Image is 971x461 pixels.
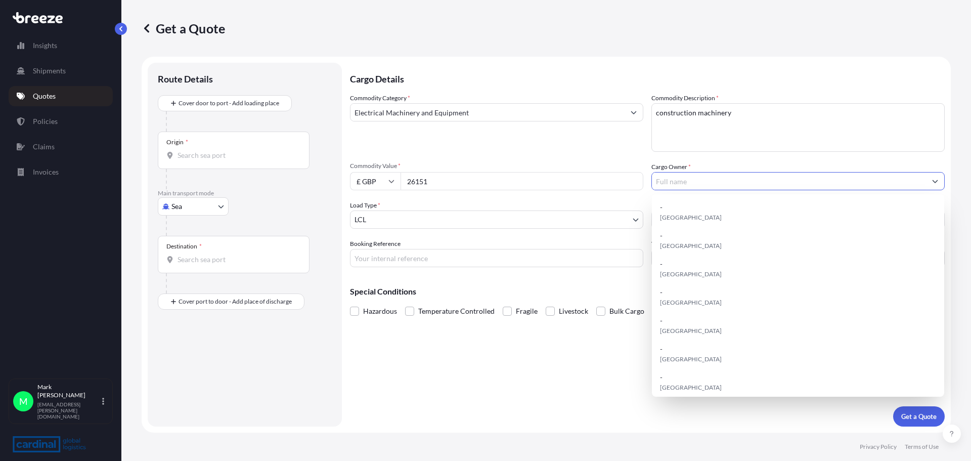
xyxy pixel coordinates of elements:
p: Invoices [33,167,59,177]
span: M [19,396,28,406]
button: Show suggestions [625,103,643,121]
span: Livestock [559,304,588,319]
label: Commodity Category [350,93,410,103]
input: Enter name [651,249,945,267]
span: Load Type [350,200,380,211]
span: - [660,259,663,269]
label: Commodity Description [651,93,719,103]
span: [GEOGRAPHIC_DATA] [660,298,722,308]
span: Bulk Cargo [609,304,644,319]
div: Destination [166,242,202,250]
label: Cargo Owner [651,162,691,172]
p: Get a Quote [901,411,937,422]
span: - [660,287,663,298]
input: Your internal reference [350,249,643,267]
p: Privacy Policy [860,443,897,451]
span: Hazardous [363,304,397,319]
span: [GEOGRAPHIC_DATA] [660,383,722,393]
button: Select transport [158,197,229,216]
span: - [660,231,663,241]
input: Origin [178,150,297,160]
p: Special Conditions [350,287,945,296]
span: - [660,202,663,213]
span: LCL [355,215,366,225]
p: Insights [33,40,57,51]
input: Select a commodity type [350,103,625,121]
span: [GEOGRAPHIC_DATA] [660,326,722,336]
p: Get a Quote [142,20,225,36]
p: Claims [33,142,55,152]
div: Origin [166,138,188,146]
input: Type amount [401,172,643,190]
p: Quotes [33,91,56,101]
img: organization-logo [13,436,86,452]
p: Policies [33,116,58,127]
label: Vessel Name [651,239,684,249]
input: Destination [178,255,297,265]
button: Show suggestions [926,172,944,190]
span: Commodity Value [350,162,643,170]
span: Cover port to door - Add place of discharge [179,297,292,307]
span: Sea [171,201,182,212]
p: [EMAIL_ADDRESS][PERSON_NAME][DOMAIN_NAME] [37,401,100,420]
span: - [660,372,663,383]
label: Booking Reference [350,239,401,249]
input: Full name [652,172,926,190]
span: Cover door to port - Add loading place [179,98,279,108]
p: Terms of Use [905,443,939,451]
span: Fragile [516,304,538,319]
span: [GEOGRAPHIC_DATA] [660,241,722,251]
span: - [660,316,663,326]
p: Route Details [158,73,213,85]
span: Temperature Controlled [418,304,495,319]
span: [GEOGRAPHIC_DATA] [660,213,722,223]
p: Cargo Details [350,63,945,93]
span: [GEOGRAPHIC_DATA] [660,269,722,279]
span: - [660,344,663,354]
p: Main transport mode [158,189,332,197]
span: Freight Cost [651,200,945,208]
p: Mark [PERSON_NAME] [37,383,100,399]
p: Shipments [33,66,66,76]
span: [GEOGRAPHIC_DATA] [660,354,722,364]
